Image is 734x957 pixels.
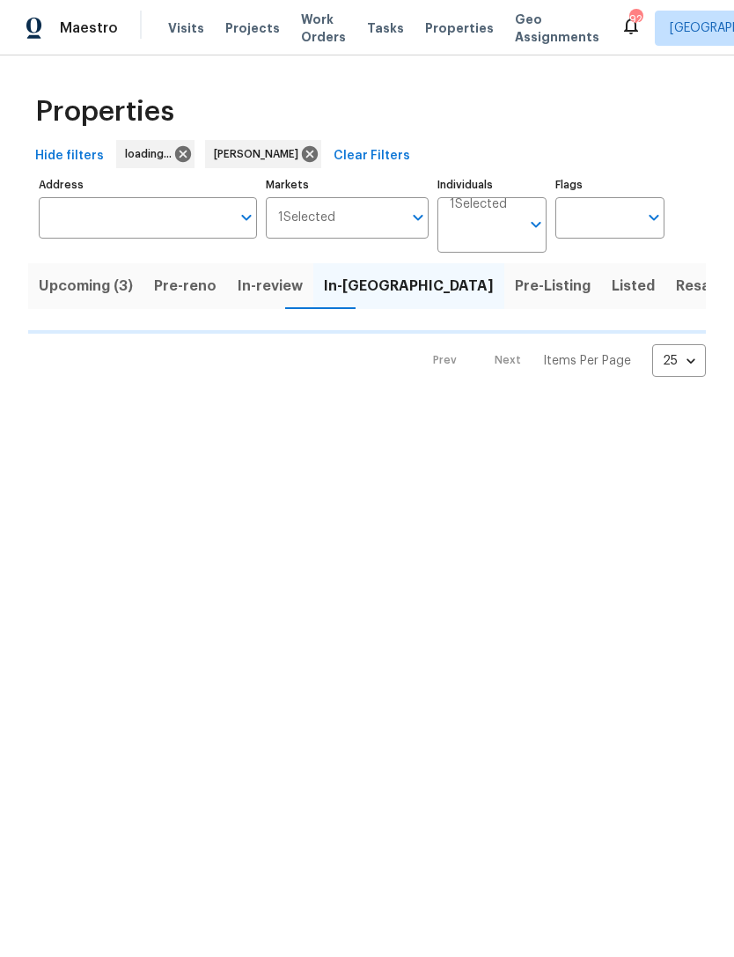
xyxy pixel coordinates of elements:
[406,205,430,230] button: Open
[524,212,548,237] button: Open
[28,140,111,173] button: Hide filters
[652,338,706,384] div: 25
[225,19,280,37] span: Projects
[35,145,104,167] span: Hide filters
[301,11,346,46] span: Work Orders
[367,22,404,34] span: Tasks
[125,145,179,163] span: loading...
[515,11,599,46] span: Geo Assignments
[416,344,706,377] nav: Pagination Navigation
[39,180,257,190] label: Address
[324,274,494,298] span: In-[GEOGRAPHIC_DATA]
[676,274,722,298] span: Resale
[168,19,204,37] span: Visits
[629,11,642,28] div: 92
[238,274,303,298] span: In-review
[35,103,174,121] span: Properties
[116,140,195,168] div: loading...
[278,210,335,225] span: 1 Selected
[543,352,631,370] p: Items Per Page
[642,205,666,230] button: Open
[437,180,547,190] label: Individuals
[266,180,429,190] label: Markets
[214,145,305,163] span: [PERSON_NAME]
[39,274,133,298] span: Upcoming (3)
[555,180,664,190] label: Flags
[515,274,591,298] span: Pre-Listing
[60,19,118,37] span: Maestro
[450,197,507,212] span: 1 Selected
[425,19,494,37] span: Properties
[334,145,410,167] span: Clear Filters
[327,140,417,173] button: Clear Filters
[205,140,321,168] div: [PERSON_NAME]
[612,274,655,298] span: Listed
[154,274,217,298] span: Pre-reno
[234,205,259,230] button: Open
